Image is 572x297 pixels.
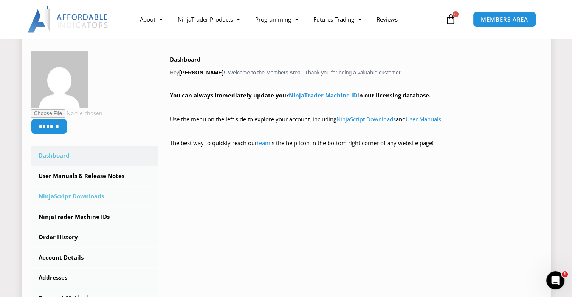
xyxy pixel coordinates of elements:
[31,248,159,268] a: Account Details
[170,91,431,99] strong: You can always immediately update your in our licensing database.
[170,138,541,159] p: The best way to quickly reach our is the help icon in the bottom right corner of any website page!
[406,115,441,123] a: User Manuals
[28,6,109,33] img: LogoAI | Affordable Indicators – NinjaTrader
[170,56,205,63] b: Dashboard –
[453,11,459,17] span: 0
[481,17,528,22] span: MEMBERS AREA
[434,8,467,30] a: 0
[473,12,536,27] a: MEMBERS AREA
[248,11,306,28] a: Programming
[289,91,357,99] a: NinjaTrader Machine ID
[257,139,270,147] a: team
[31,166,159,186] a: User Manuals & Release Notes
[179,70,223,76] strong: [PERSON_NAME]
[31,51,88,108] img: 331928c6f424faf6e85deac74ec829530204fce0d3cc36c2049986112a5d47a6
[170,114,541,135] p: Use the menu on the left side to explore your account, including and .
[562,271,568,277] span: 1
[132,11,170,28] a: About
[336,115,396,123] a: NinjaScript Downloads
[546,271,564,289] iframe: Intercom live chat
[170,54,541,159] div: Hey ! Welcome to the Members Area. Thank you for being a valuable customer!
[132,11,443,28] nav: Menu
[369,11,405,28] a: Reviews
[31,268,159,288] a: Addresses
[31,227,159,247] a: Order History
[31,146,159,166] a: Dashboard
[306,11,369,28] a: Futures Trading
[170,11,248,28] a: NinjaTrader Products
[31,207,159,227] a: NinjaTrader Machine IDs
[31,187,159,206] a: NinjaScript Downloads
